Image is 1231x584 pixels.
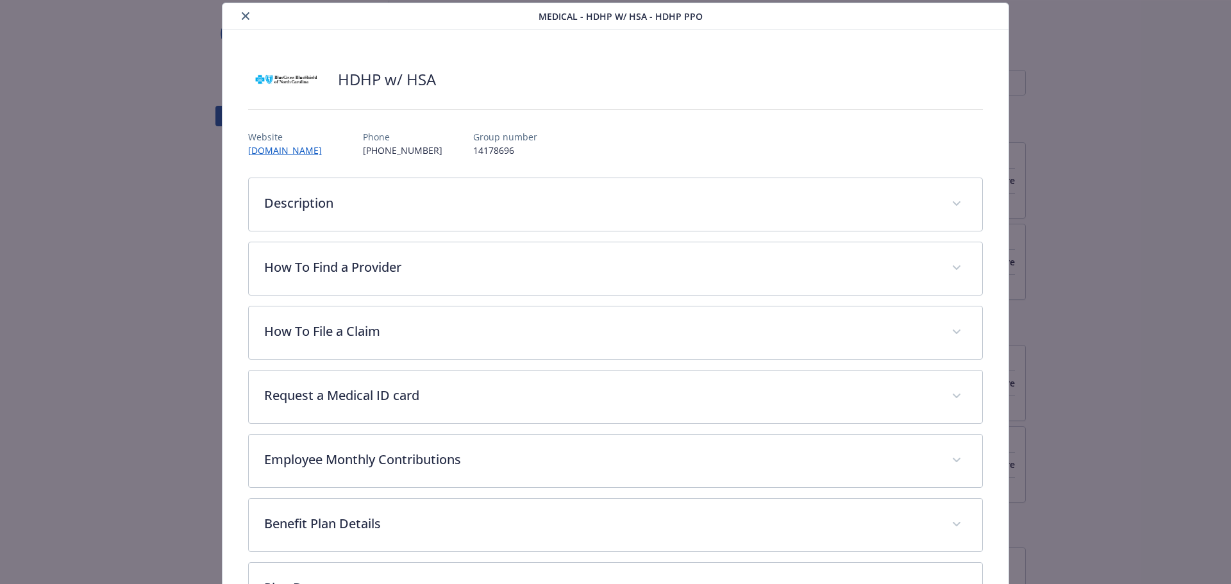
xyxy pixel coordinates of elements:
div: Benefit Plan Details [249,499,983,551]
p: [PHONE_NUMBER] [363,144,442,157]
div: How To Find a Provider [249,242,983,295]
span: Medical - HDHP w/ HSA - HDHP PPO [539,10,703,23]
p: 14178696 [473,144,537,157]
div: Request a Medical ID card [249,371,983,423]
p: How To File a Claim [264,322,937,341]
p: Employee Monthly Contributions [264,450,937,469]
p: Description [264,194,937,213]
div: Employee Monthly Contributions [249,435,983,487]
p: Group number [473,130,537,144]
h2: HDHP w/ HSA [338,69,436,90]
p: How To Find a Provider [264,258,937,277]
div: Description [249,178,983,231]
a: [DOMAIN_NAME] [248,144,332,156]
div: How To File a Claim [249,306,983,359]
img: Blue Cross and Blue Shield of North Carolina [248,60,325,99]
p: Request a Medical ID card [264,386,937,405]
p: Benefit Plan Details [264,514,937,533]
p: Website [248,130,332,144]
p: Phone [363,130,442,144]
button: close [238,8,253,24]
